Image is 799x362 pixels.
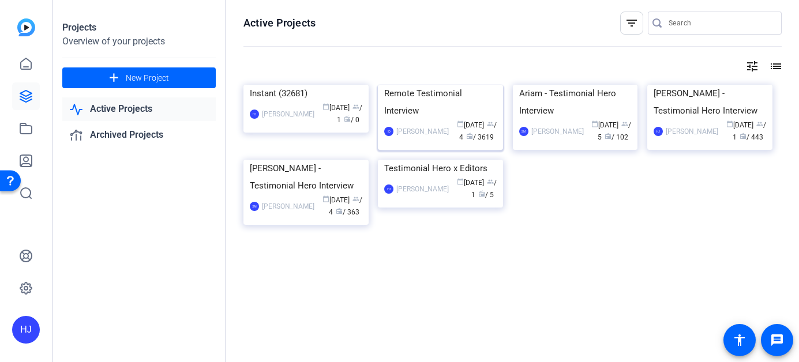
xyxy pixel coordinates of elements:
div: SM [250,202,259,211]
mat-icon: message [770,333,784,347]
mat-icon: tune [745,59,759,73]
div: [PERSON_NAME] [396,126,449,137]
div: ID [384,127,393,136]
div: Projects [62,21,216,35]
span: [DATE] [322,196,350,204]
span: calendar_today [591,120,598,127]
span: calendar_today [457,178,464,185]
span: New Project [126,72,169,84]
span: / 5 [478,191,494,199]
div: SM [519,127,528,136]
div: Overview of your projects [62,35,216,48]
span: [DATE] [322,104,350,112]
span: group [756,120,763,127]
span: [DATE] [457,179,484,187]
span: calendar_today [457,120,464,127]
span: group [352,195,359,202]
span: calendar_today [726,120,733,127]
span: [DATE] [457,121,484,129]
span: group [621,120,628,127]
mat-icon: filter_list [625,16,639,30]
div: [PERSON_NAME] [531,126,584,137]
span: radio [336,208,343,214]
img: blue-gradient.svg [17,18,35,36]
span: [DATE] [591,121,618,129]
input: Search [669,16,772,30]
div: [PERSON_NAME] - Testimonial Hero Interview [654,85,766,119]
div: HJ [654,127,663,136]
span: / 363 [336,208,359,216]
div: HJ [250,110,259,119]
div: [PERSON_NAME] [262,108,314,120]
div: HJ [12,316,40,344]
div: HJ [384,184,393,194]
span: / 0 [344,116,359,124]
span: group [352,103,359,110]
a: Active Projects [62,97,216,121]
span: [DATE] [726,121,753,129]
span: radio [740,133,747,139]
button: New Project [62,67,216,88]
span: radio [466,133,473,139]
span: radio [344,115,351,122]
div: Ariam - Testimonial Hero Interview [519,85,632,119]
span: radio [605,133,612,139]
span: group [487,120,494,127]
a: Archived Projects [62,123,216,147]
div: [PERSON_NAME] - Testimonial Hero Interview [250,160,362,194]
span: radio [478,190,485,197]
span: calendar_today [322,195,329,202]
span: / 3619 [466,133,494,141]
mat-icon: accessibility [733,333,747,347]
span: / 102 [605,133,628,141]
div: [PERSON_NAME] [666,126,718,137]
div: Testimonial Hero x Editors [384,160,497,177]
span: / 443 [740,133,763,141]
span: / 4 [329,196,362,216]
div: Remote Testimonial Interview [384,85,497,119]
mat-icon: list [768,59,782,73]
mat-icon: add [107,71,121,85]
span: / 1 [471,179,497,199]
div: [PERSON_NAME] [396,183,449,195]
div: Instant (32681) [250,85,362,102]
span: calendar_today [322,103,329,110]
h1: Active Projects [243,16,316,30]
div: [PERSON_NAME] [262,201,314,212]
span: group [487,178,494,185]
